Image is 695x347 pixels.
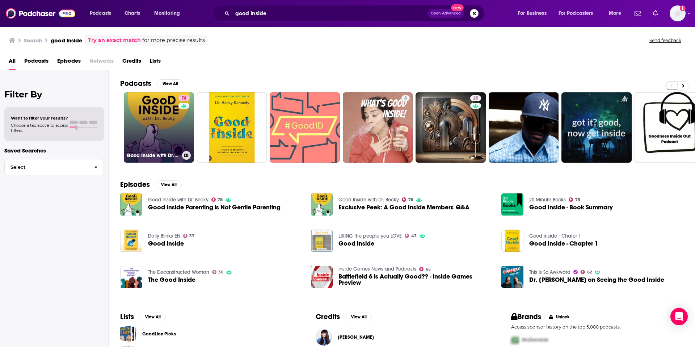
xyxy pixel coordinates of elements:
a: Good Inside [148,241,184,247]
span: Open Advanced [431,12,461,15]
div: Search podcasts, credits, & more... [219,5,492,22]
button: open menu [85,8,121,19]
img: Good Inside - Chapter 1 [501,230,523,252]
button: Select [4,159,104,175]
span: Good Inside - Chapter 1 [529,241,598,247]
a: 25 [470,95,481,101]
h2: Credits [316,312,340,321]
img: Battlefield 6 is Actually Good?? - Inside Games Preview [311,266,333,288]
a: 43 [405,234,417,238]
button: Show profile menu [670,5,686,21]
span: Choose a tab above to access filters. [11,123,68,133]
a: This Is So Awkward [529,269,570,275]
svg: Add a profile image [680,5,686,11]
a: 78 [178,95,189,101]
img: Dr. Becky on Seeing the Good Inside [501,266,523,288]
a: 20 Minute Books [529,197,566,203]
span: Networks [89,55,114,70]
a: 79 [569,197,580,202]
h3: Good Inside with Dr. Becky [127,152,179,159]
a: Try an exact match [88,36,141,45]
img: The Good Inside [120,266,142,288]
a: LIKING the people you LOVE [338,233,402,239]
a: Episodes [57,55,81,70]
span: Select [5,165,88,170]
a: Good Inside [338,241,374,247]
button: View All [346,313,372,321]
p: Saved Searches [4,147,104,154]
div: Open Intercom Messenger [670,308,688,325]
span: Dr. [PERSON_NAME] on Seeing the Good Inside [529,277,664,283]
button: Unlock [544,313,575,321]
a: The Deconstructed Woman [148,269,209,275]
span: for more precise results [142,36,205,45]
a: The Good Inside [148,277,195,283]
a: Lists [150,55,161,70]
a: Credits [122,55,141,70]
span: 79 [575,198,580,201]
img: Good Inside [120,230,142,252]
a: Show notifications dropdown [650,7,661,20]
a: Dr. Becky on Seeing the Good Inside [529,277,664,283]
a: 37 [183,234,195,238]
p: Access sponsor history on the top 5,000 podcasts. [511,324,683,330]
button: open menu [554,8,604,19]
h2: Episodes [120,180,150,189]
span: McDonalds [522,337,548,343]
a: EpisodesView All [120,180,182,189]
a: 78 [402,197,413,202]
button: Open AdvancedNew [427,9,464,18]
a: CreditsView All [316,312,372,321]
span: [PERSON_NAME] [338,334,374,340]
span: More [609,8,621,18]
button: open menu [513,8,556,19]
a: PodcastsView All [120,79,183,88]
span: 78 [218,198,223,201]
span: All [9,55,16,70]
img: Podchaser - Follow, Share and Rate Podcasts [6,7,75,20]
a: Battlefield 6 is Actually Good?? - Inside Games Preview [338,273,493,286]
span: 65 [426,268,431,271]
span: Podcasts [90,8,111,18]
a: Inside Games News and Podcasts [338,266,416,272]
input: Search podcasts, credits, & more... [232,8,427,19]
h3: good inside [51,37,82,44]
button: View All [157,79,183,88]
span: For Podcasters [559,8,593,18]
span: 62 [587,271,592,274]
a: Good inside - Chater 1 [529,233,581,239]
span: For Business [518,8,547,18]
span: Logged in as megcassidy [670,5,686,21]
a: Good Inside with Dr. Becky [148,197,208,203]
img: Good Inside - Book Summary [501,193,523,216]
a: Good Inside with Dr. Becky [338,197,399,203]
span: 37 [189,234,194,238]
span: New [451,4,464,11]
a: 6 [343,92,413,163]
a: Good Inside - Book Summary [529,204,613,210]
a: Good Inside [311,230,333,252]
button: Send feedback [647,37,683,43]
span: Want to filter your results? [11,116,68,121]
a: Exclusive Peek: A Good Inside Members' Q&A [311,193,333,216]
img: Lisa Lippman [316,329,332,346]
a: Exclusive Peek: A Good Inside Members' Q&A [338,204,469,210]
h2: Podcasts [120,79,151,88]
h2: Lists [120,312,134,321]
span: 25 [473,95,478,102]
span: 6 [404,95,407,102]
button: open menu [604,8,630,19]
a: Good Inside Parenting is Not Gentle Parenting [148,204,281,210]
button: View All [140,313,166,321]
a: Charts [120,8,144,19]
a: GoodLion Picks [120,326,136,342]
